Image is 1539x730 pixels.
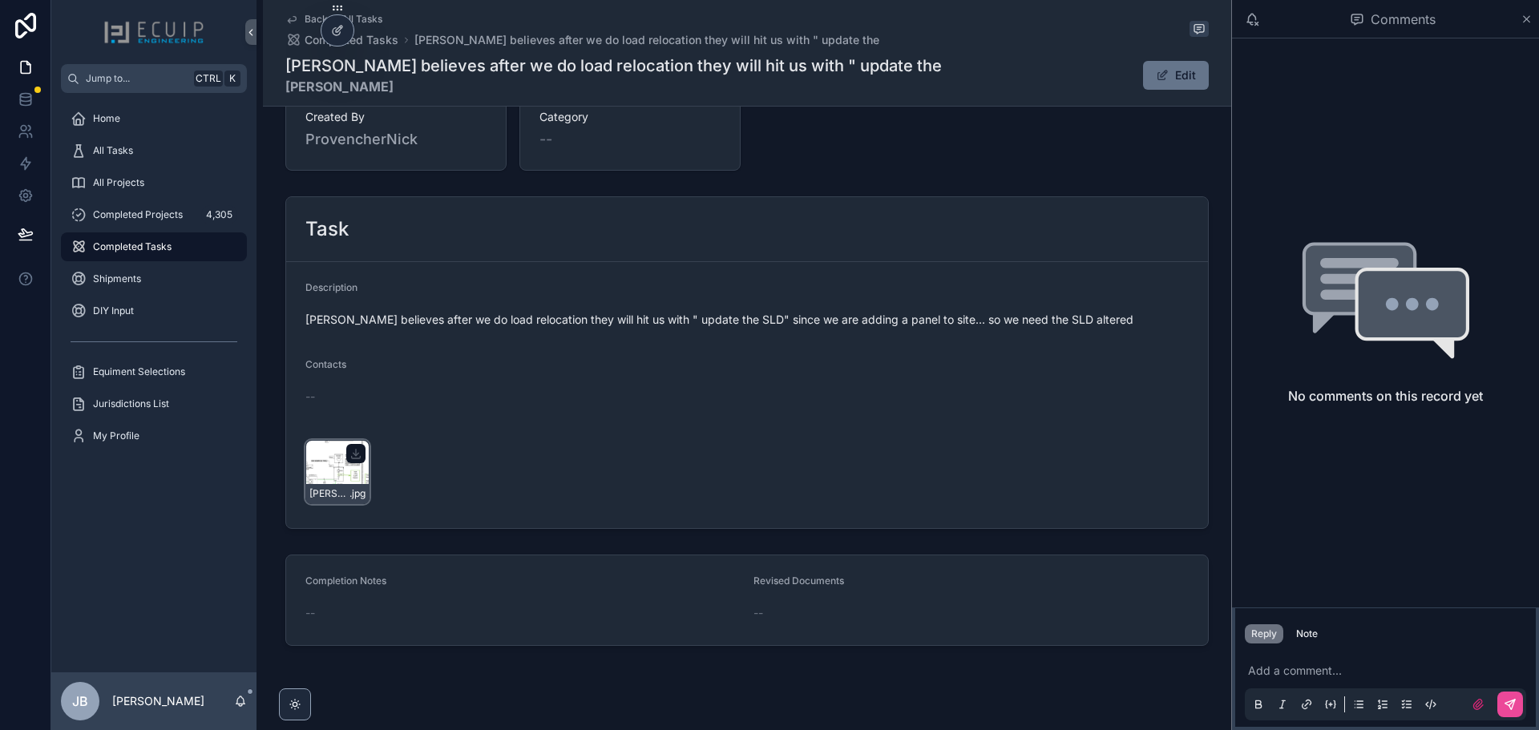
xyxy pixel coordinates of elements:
a: Shipments [61,264,247,293]
span: Jump to... [86,72,188,85]
button: Note [1290,624,1324,643]
a: Completed Tasks [61,232,247,261]
div: 4,305 [201,205,237,224]
span: K [226,72,239,85]
a: [PERSON_NAME] believes after we do load relocation they will hit us with " update the [414,32,879,48]
span: Back to All Tasks [305,13,382,26]
span: All Projects [93,176,144,189]
span: JB [72,692,88,711]
h2: No comments on this record yet [1288,386,1483,405]
span: -- [753,605,763,621]
h2: Task [305,216,349,242]
strong: [PERSON_NAME] [285,77,942,96]
span: Completed Projects [93,208,183,221]
a: DIY Input [61,296,247,325]
span: [PERSON_NAME]-changes [309,487,349,500]
a: Back to All Tasks [285,13,382,26]
a: Completed Tasks [285,32,398,48]
span: My Profile [93,430,139,442]
a: Completed Projects4,305 [61,200,247,229]
span: Created By [305,109,487,125]
span: Comments [1371,10,1436,29]
span: Contacts [305,358,346,370]
div: Note [1296,627,1318,640]
span: Jurisdictions List [93,397,169,410]
button: Edit [1143,61,1209,90]
span: Shipments [93,272,141,285]
span: -- [305,389,315,405]
span: ProvencherNick [305,128,487,151]
a: All Projects [61,168,247,197]
span: .jpg [349,487,366,500]
a: Jurisdictions List [61,389,247,418]
span: DIY Input [93,305,134,317]
span: Equiment Selections [93,365,185,378]
img: App logo [103,19,204,45]
a: My Profile [61,421,247,450]
button: Reply [1245,624,1283,643]
span: Description [305,281,357,293]
span: Completed Tasks [93,240,172,253]
span: Revised Documents [753,575,844,587]
button: Jump to...CtrlK [61,64,247,93]
p: [PERSON_NAME] [112,693,204,709]
a: All Tasks [61,136,247,165]
span: -- [539,128,552,151]
span: -- [305,605,315,621]
span: All Tasks [93,144,133,157]
a: Equiment Selections [61,357,247,386]
h1: [PERSON_NAME] believes after we do load relocation they will hit us with " update the [285,54,942,77]
span: [PERSON_NAME] believes after we do load relocation they will hit us with " update the SLD" since ... [305,312,1189,328]
a: Home [61,104,247,133]
span: Completion Notes [305,575,386,587]
span: Home [93,112,120,125]
span: Completed Tasks [305,32,398,48]
span: Category [539,109,721,125]
span: Ctrl [194,71,223,87]
div: scrollable content [51,93,256,471]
